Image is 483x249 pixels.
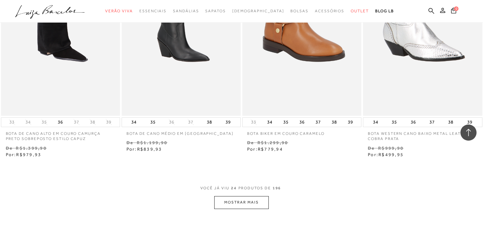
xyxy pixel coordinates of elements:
[351,5,369,17] a: categoryNavScreenReaderText
[224,118,233,127] button: 39
[351,9,369,13] span: Outlet
[88,119,97,125] button: 38
[273,186,281,190] span: 196
[40,119,49,125] button: 35
[126,146,162,152] span: Por:
[139,5,166,17] a: categoryNavScreenReaderText
[137,140,167,145] small: R$1.199,90
[446,118,455,127] button: 38
[205,9,226,13] span: Sapatos
[378,145,404,151] small: R$999,90
[200,186,283,190] span: VOCÊ JÁ VIU PRODUTOS DE
[6,145,13,151] small: De
[173,9,199,13] span: Sandálias
[173,5,199,17] a: categoryNavScreenReaderText
[290,9,308,13] span: Bolsas
[122,127,241,136] a: BOTA DE CANO MÉDIO EM [GEOGRAPHIC_DATA]
[24,119,33,125] button: 34
[371,118,380,127] button: 34
[16,145,46,151] small: R$1.399,90
[137,146,162,152] span: R$839,93
[1,127,120,142] a: BOTA DE CANO ALTO EM COURO CAMURÇA PRETO SOBREPOSTO ESTILO CAPUZ
[139,9,166,13] span: Essenciais
[258,146,283,152] span: R$779,94
[105,9,133,13] span: Verão Viva
[186,119,195,125] button: 37
[290,5,308,17] a: categoryNavScreenReaderText
[375,5,394,17] a: BLOG LB
[214,196,268,209] button: MOSTRAR MAIS
[247,146,283,152] span: Por:
[6,152,42,157] span: Por:
[315,9,344,13] span: Acessórios
[281,118,290,127] button: 35
[104,119,113,125] button: 39
[205,5,226,17] a: categoryNavScreenReaderText
[449,7,458,16] button: 0
[330,118,339,127] button: 38
[375,9,394,13] span: BLOG LB
[249,119,258,125] button: 33
[346,118,355,127] button: 39
[232,5,284,17] a: noSubCategoriesText
[231,186,237,190] span: 24
[378,152,404,157] span: R$499,95
[205,118,214,127] button: 38
[390,118,399,127] button: 35
[314,118,323,127] button: 37
[126,140,133,145] small: De
[242,127,361,136] a: BOTA BIKER EM COURO CARAMELO
[265,118,274,127] button: 34
[363,127,482,142] a: BOTA WESTERN CANO BAIXO METAL LEATHER COBRA PRATA
[167,119,176,125] button: 36
[315,5,344,17] a: categoryNavScreenReaderText
[454,6,458,11] span: 0
[56,118,65,127] button: 36
[16,152,41,157] span: R$979,93
[148,118,157,127] button: 35
[368,145,375,151] small: De
[257,140,288,145] small: R$1.299,90
[409,118,418,127] button: 36
[465,118,474,127] button: 39
[428,118,437,127] button: 37
[72,119,81,125] button: 37
[129,118,138,127] button: 34
[7,119,16,125] button: 33
[368,152,404,157] span: Por:
[232,9,284,13] span: [DEMOGRAPHIC_DATA]
[297,118,307,127] button: 36
[247,140,254,145] small: De
[105,5,133,17] a: categoryNavScreenReaderText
